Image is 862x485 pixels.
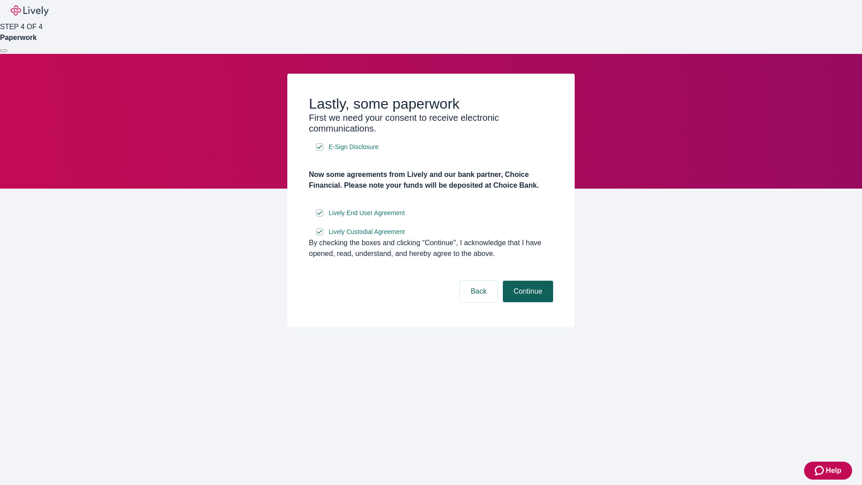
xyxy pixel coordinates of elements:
h2: Lastly, some paperwork [309,95,553,112]
button: Zendesk support iconHelp [804,462,852,480]
svg: Zendesk support icon [815,465,826,476]
h4: Now some agreements from Lively and our bank partner, Choice Financial. Please note your funds wi... [309,169,553,191]
a: e-sign disclosure document [327,141,380,153]
span: E-Sign Disclosure [329,142,378,152]
a: e-sign disclosure document [327,207,407,219]
button: Continue [503,281,553,302]
span: Lively Custodial Agreement [329,227,405,237]
h3: First we need your consent to receive electronic communications. [309,112,553,134]
span: Help [826,465,841,476]
img: Lively [11,5,48,16]
button: Back [460,281,497,302]
div: By checking the boxes and clicking “Continue", I acknowledge that I have opened, read, understand... [309,238,553,259]
span: Lively End User Agreement [329,208,405,218]
a: e-sign disclosure document [327,226,407,238]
